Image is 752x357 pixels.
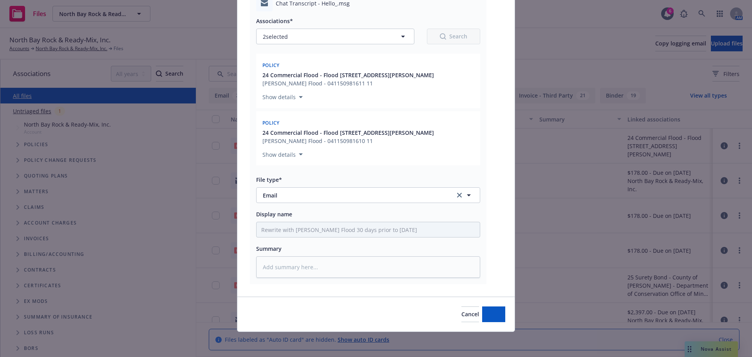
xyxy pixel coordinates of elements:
span: File type* [256,176,282,183]
button: 24 Commercial Flood - Flood [STREET_ADDRESS][PERSON_NAME] [262,129,434,137]
button: 24 Commercial Flood - Flood [STREET_ADDRESS][PERSON_NAME] [262,71,434,79]
div: [PERSON_NAME] Flood - 041150981610 11 [262,137,434,145]
div: [PERSON_NAME] Flood - 041150981611 11 [262,79,434,87]
span: Email [263,191,444,199]
button: Show details [259,150,306,159]
input: Add display name here... [257,222,480,237]
span: Add files [482,310,505,318]
span: Display name [256,210,292,218]
button: Emailclear selection [256,187,480,203]
button: Add files [482,306,505,322]
button: Show details [259,92,306,102]
span: Policy [262,120,280,126]
button: Cancel [461,306,479,322]
span: Cancel [461,310,479,318]
button: 2selected [256,29,414,44]
span: Policy [262,62,280,69]
span: 2 selected [263,33,288,41]
a: clear selection [455,190,464,200]
span: Summary [256,245,282,252]
span: Associations* [256,17,293,25]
